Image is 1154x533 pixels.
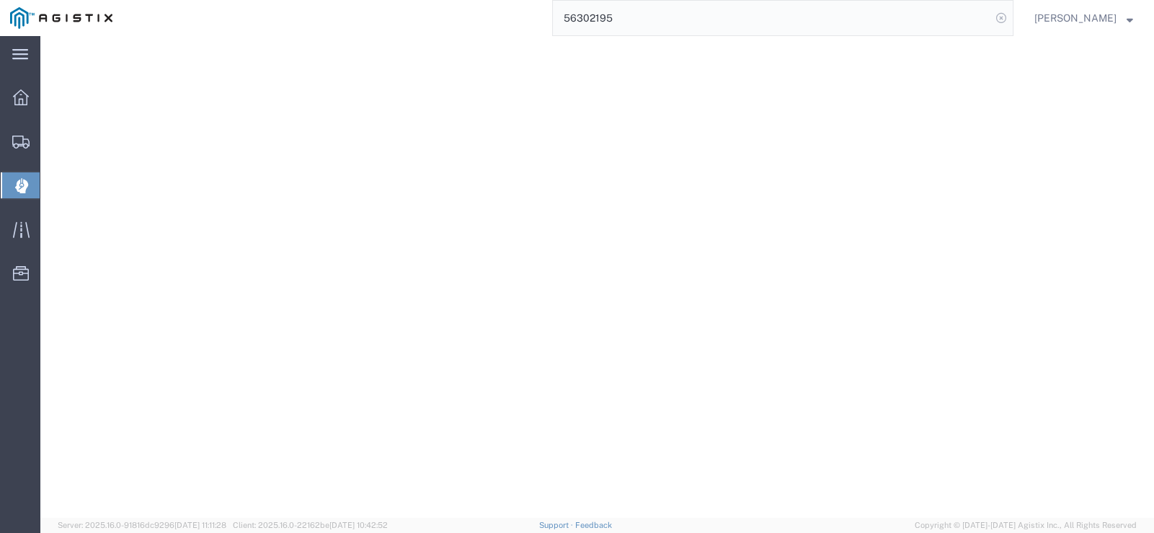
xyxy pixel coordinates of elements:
span: [DATE] 11:11:28 [174,521,226,529]
span: Server: 2025.16.0-91816dc9296 [58,521,226,529]
span: Copyright © [DATE]-[DATE] Agistix Inc., All Rights Reserved [915,519,1137,532]
a: Feedback [575,521,612,529]
span: [DATE] 10:42:52 [329,521,388,529]
button: [PERSON_NAME] [1034,9,1134,27]
span: Client: 2025.16.0-22162be [233,521,388,529]
a: Support [539,521,575,529]
input: Search for shipment number, reference number [553,1,991,35]
img: logo [10,7,112,29]
span: Octavio Torres [1034,10,1117,26]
